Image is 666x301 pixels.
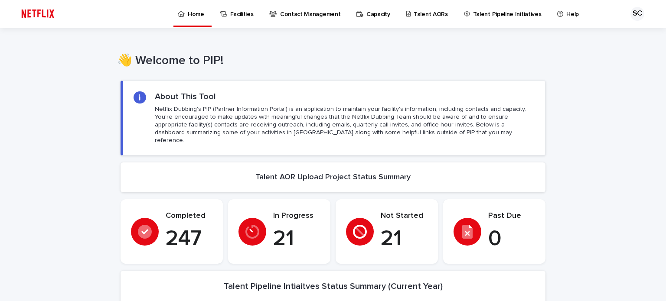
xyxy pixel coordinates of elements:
[381,211,428,221] p: Not Started
[488,211,535,221] p: Past Due
[155,105,535,145] p: Netflix Dubbing's PIP (Partner Information Portal) is an application to maintain your facility's ...
[224,281,443,291] h2: Talent Pipeline Intiaitves Status Summary (Current Year)
[155,91,216,102] h2: About This Tool
[273,226,320,252] p: 21
[117,54,542,68] h1: 👋 Welcome to PIP!
[17,5,59,23] img: ifQbXi3ZQGMSEF7WDB7W
[255,173,411,182] h2: Talent AOR Upload Project Status Summary
[630,7,644,21] div: SC
[381,226,428,252] p: 21
[166,226,212,252] p: 247
[273,211,320,221] p: In Progress
[166,211,212,221] p: Completed
[488,226,535,252] p: 0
